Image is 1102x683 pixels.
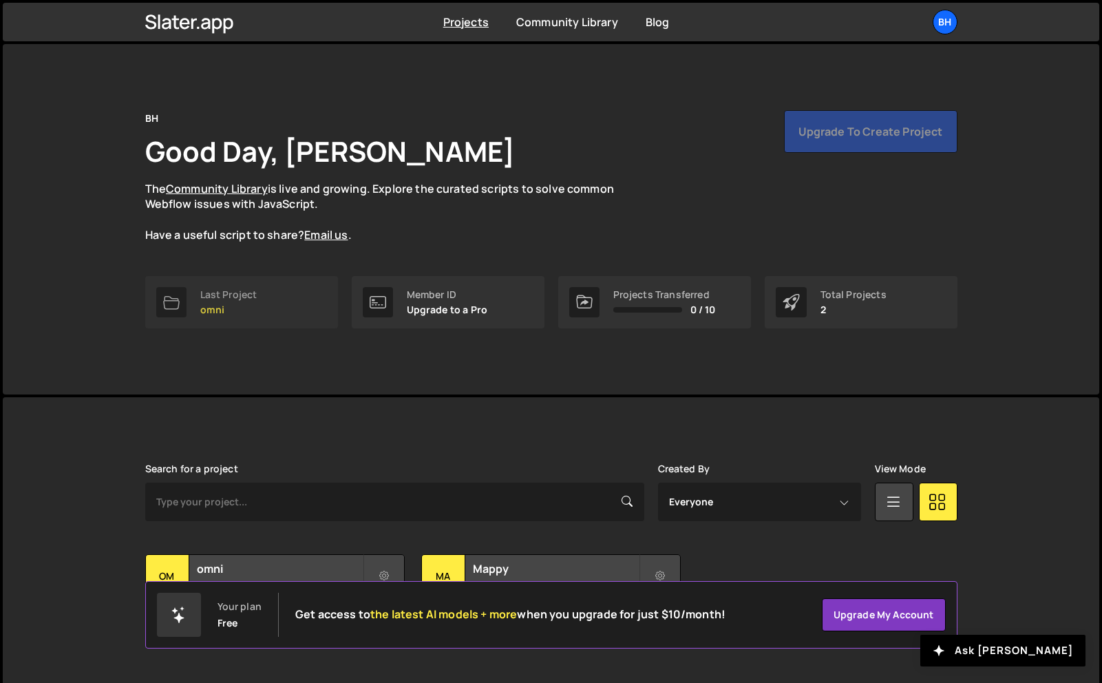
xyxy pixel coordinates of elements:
[145,554,405,640] a: om omni Created by [PERSON_NAME] 8 pages, last updated by [PERSON_NAME] [DATE]
[146,555,189,598] div: om
[407,289,488,300] div: Member ID
[473,580,639,591] small: Created by [PERSON_NAME]
[920,635,1085,666] button: Ask [PERSON_NAME]
[218,618,238,629] div: Free
[145,463,238,474] label: Search for a project
[875,463,926,474] label: View Mode
[516,14,618,30] a: Community Library
[422,555,465,598] div: Ma
[820,304,887,315] p: 2
[820,289,887,300] div: Total Projects
[304,227,348,242] a: Email us
[145,276,338,328] a: Last Project omni
[613,289,716,300] div: Projects Transferred
[200,304,257,315] p: omni
[145,132,516,170] h1: Good Day, [PERSON_NAME]
[407,304,488,315] p: Upgrade to a Pro
[200,289,257,300] div: Last Project
[145,483,644,521] input: Type your project...
[473,561,639,576] h2: Mappy
[933,10,957,34] a: BH
[658,463,710,474] label: Created By
[370,607,517,622] span: the latest AI models + more
[145,110,158,127] div: BH
[421,554,681,640] a: Ma Mappy Created by [PERSON_NAME] 1 page, last updated by [PERSON_NAME] over [DATE]
[646,14,670,30] a: Blog
[218,601,262,612] div: Your plan
[822,598,946,631] a: Upgrade my account
[197,580,363,591] small: Created by [PERSON_NAME]
[197,561,363,576] h2: omni
[443,14,489,30] a: Projects
[295,608,725,621] h2: Get access to when you upgrade for just $10/month!
[690,304,716,315] span: 0 / 10
[166,181,268,196] a: Community Library
[145,181,641,243] p: The is live and growing. Explore the curated scripts to solve common Webflow issues with JavaScri...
